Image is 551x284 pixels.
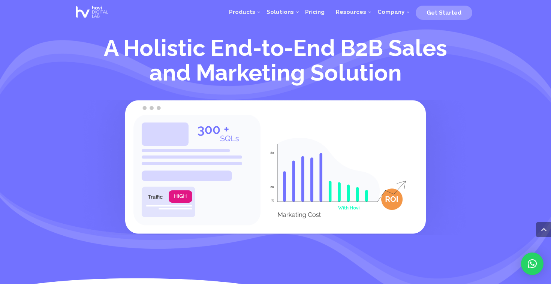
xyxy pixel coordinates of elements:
a: Get Started [416,6,472,18]
span: Products [229,9,255,15]
span: Company [377,9,404,15]
a: Products [223,1,261,23]
a: Company [372,1,410,23]
span: Pricing [305,9,325,15]
a: Solutions [261,1,299,23]
span: A Holistic End-to-End B2B Sales and Marketing Solution [104,35,447,86]
span: Solutions [267,9,294,15]
a: Pricing [299,1,330,23]
span: Resources [336,9,366,15]
a: Resources [330,1,372,23]
span: Get Started [427,9,461,16]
